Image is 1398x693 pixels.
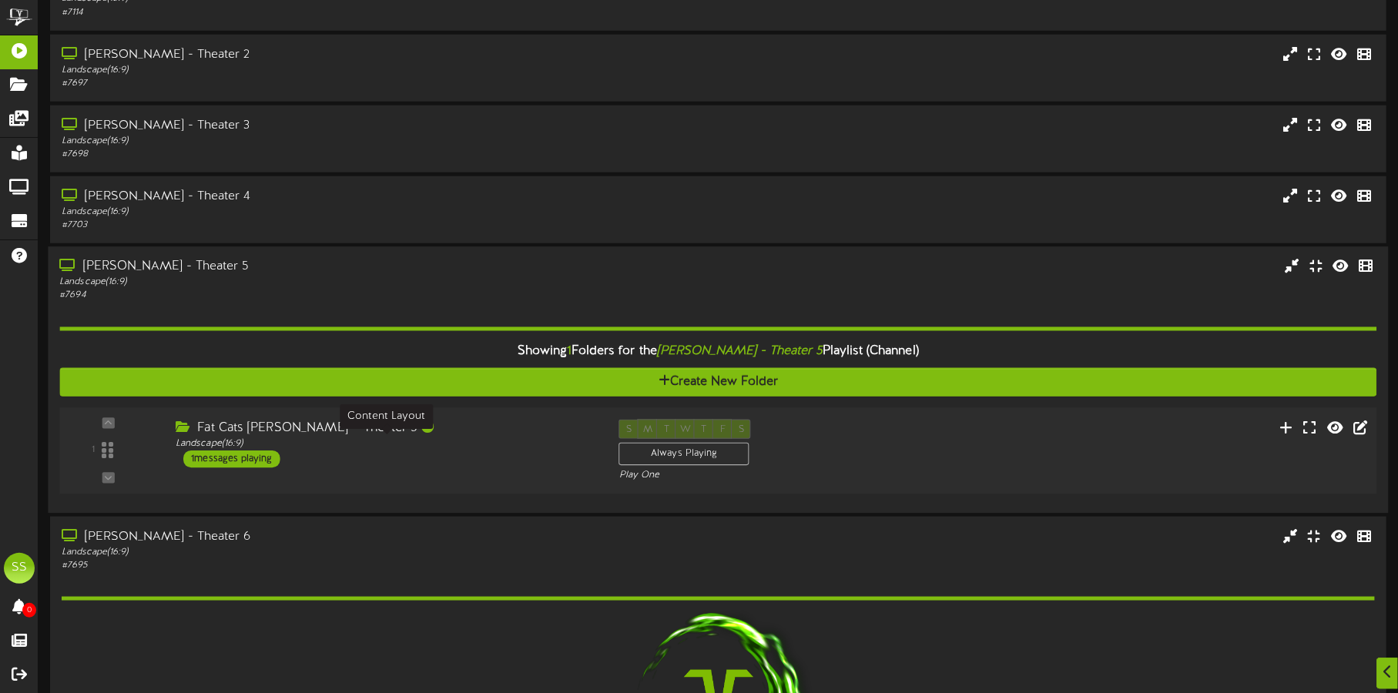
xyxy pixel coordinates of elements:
[62,528,595,546] div: [PERSON_NAME] - Theater 6
[59,290,595,303] div: # 7694
[176,420,595,437] div: Fat Cats [PERSON_NAME] ~ Theater 5
[22,603,36,618] span: 0
[183,450,280,467] div: 1 messages playing
[62,77,595,90] div: # 7697
[62,188,595,206] div: [PERSON_NAME] - Theater 4
[4,553,35,584] div: SS
[62,148,595,161] div: # 7698
[59,276,595,290] div: Landscape ( 16:9 )
[62,206,595,219] div: Landscape ( 16:9 )
[619,443,749,466] div: Always Playing
[59,259,595,276] div: [PERSON_NAME] - Theater 5
[62,46,595,64] div: [PERSON_NAME] - Theater 2
[567,344,572,358] span: 1
[62,546,595,559] div: Landscape ( 16:9 )
[62,559,595,572] div: # 7695
[62,117,595,135] div: [PERSON_NAME] - Theater 3
[62,219,595,232] div: # 7703
[59,368,1376,397] button: Create New Folder
[619,470,928,483] div: Play One
[176,437,595,450] div: Landscape ( 16:9 )
[62,135,595,148] div: Landscape ( 16:9 )
[62,6,595,19] div: # 7114
[657,344,823,358] i: [PERSON_NAME] - Theater 5
[62,64,595,77] div: Landscape ( 16:9 )
[48,335,1388,368] div: Showing Folders for the Playlist (Channel)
